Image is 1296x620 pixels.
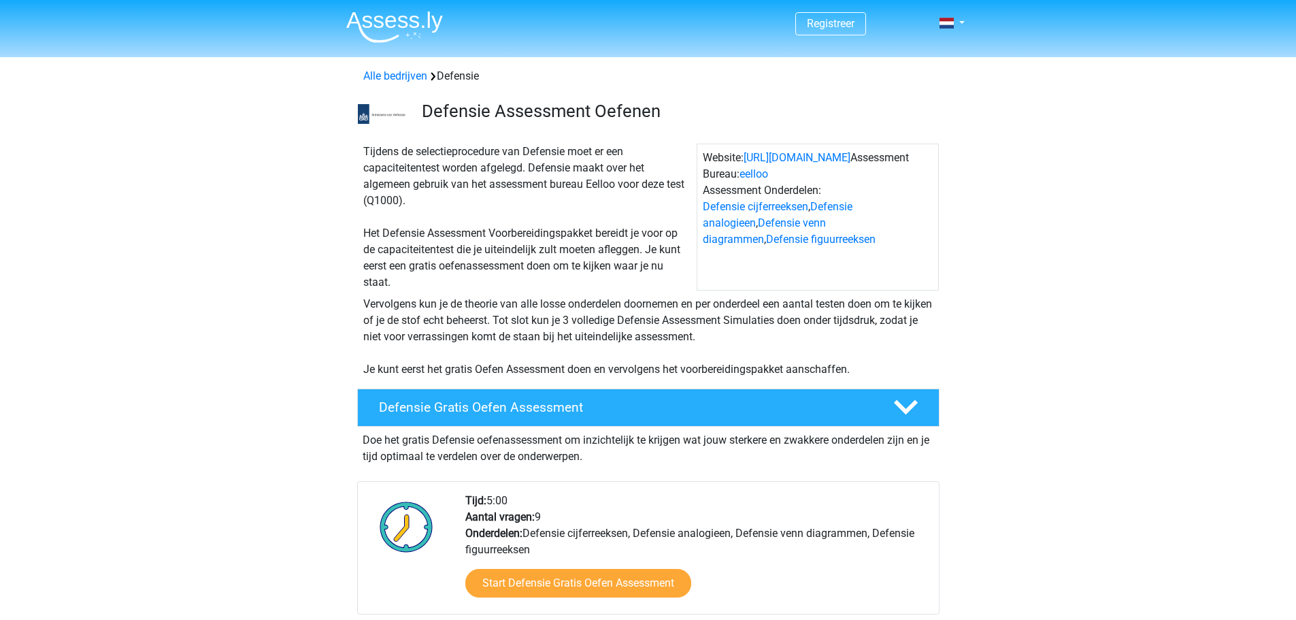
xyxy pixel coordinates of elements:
div: Tijdens de selectieprocedure van Defensie moet er een capaciteitentest worden afgelegd. Defensie ... [358,144,697,291]
div: Vervolgens kun je de theorie van alle losse onderdelen doornemen en per onderdeel een aantal test... [358,296,939,378]
a: Defensie Gratis Oefen Assessment [352,389,945,427]
a: Registreer [807,17,854,30]
img: Assessly [346,11,443,43]
a: [URL][DOMAIN_NAME] [744,151,850,164]
div: 5:00 9 Defensie cijferreeksen, Defensie analogieen, Defensie venn diagrammen, Defensie figuurreeksen [455,493,938,614]
a: Start Defensie Gratis Oefen Assessment [465,569,691,598]
img: Klok [372,493,441,561]
h3: Defensie Assessment Oefenen [422,101,929,122]
b: Aantal vragen: [465,510,535,523]
a: Defensie cijferreeksen [703,200,808,213]
a: Defensie venn diagrammen [703,216,826,246]
a: eelloo [740,167,768,180]
div: Website: Assessment Bureau: Assessment Onderdelen: , , , [697,144,939,291]
div: Defensie [358,68,939,84]
b: Onderdelen: [465,527,522,540]
b: Tijd: [465,494,486,507]
div: Doe het gratis Defensie oefenassessment om inzichtelijk te krijgen wat jouw sterkere en zwakkere ... [357,427,940,465]
h4: Defensie Gratis Oefen Assessment [379,399,871,415]
a: Defensie analogieen [703,200,852,229]
a: Alle bedrijven [363,69,427,82]
a: Defensie figuurreeksen [766,233,876,246]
